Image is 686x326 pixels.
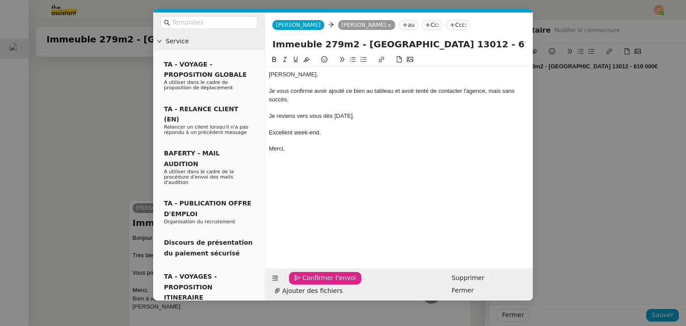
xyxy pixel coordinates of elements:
[269,284,348,297] button: Ajouter des fichiers
[272,38,526,51] input: Subject
[269,71,529,79] div: [PERSON_NAME],
[302,273,356,283] span: Confirmer l'envoi
[399,20,418,30] nz-tag: au
[446,272,489,284] button: Supprimer
[289,272,361,284] button: Confirmer l'envoi
[269,112,529,120] div: Je reviens vers vous dès [DATE].
[446,284,479,297] button: Fermer
[338,20,396,30] nz-tag: [PERSON_NAME]
[446,20,470,30] nz-tag: Ccc:
[166,36,261,46] span: Service
[164,79,233,91] span: A utiliser dans le cadre de proposition de déplacement
[164,200,251,217] span: TA - PUBLICATION OFFRE D'EMPLOI
[282,286,343,296] span: Ajouter des fichiers
[164,105,238,123] span: TA - RELANCE CLIENT (EN)
[269,145,529,153] div: Merci,
[269,87,529,104] div: Je vous confirme avoir ajouté ce bien au tableau et avoir tenté de contacter l'agence, mais sans ...
[153,33,265,50] div: Service
[452,273,484,283] span: Supprimer
[452,285,473,296] span: Fermer
[164,124,248,135] span: Relancer un client lorsqu'il n'a pas répondu à un précédent message
[164,169,234,185] span: A utiliser dans le cadre de la procédure d'envoi des mails d'audition
[164,239,253,256] span: Discours de présentation du paiement sécurisé
[164,61,247,78] span: TA - VOYAGE - PROPOSITION GLOBALE
[164,273,217,301] span: TA - VOYAGES - PROPOSITION ITINERAIRE
[422,20,443,30] nz-tag: Cc:
[276,22,321,28] span: [PERSON_NAME]
[164,219,235,225] span: Organisation du recrutement
[269,129,529,137] div: Excellent week-end.
[164,150,220,167] span: BAFERTY - MAIL AUDITION
[172,17,252,28] input: Templates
